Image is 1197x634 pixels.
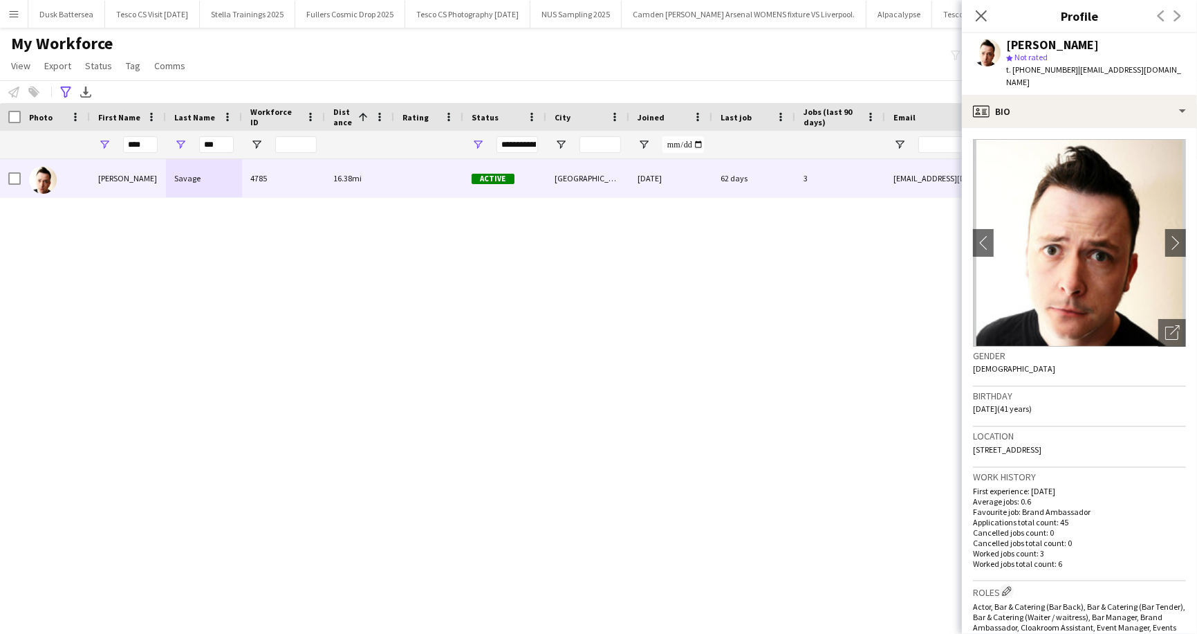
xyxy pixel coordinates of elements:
button: Stella Trainings 2025 [200,1,295,28]
span: [DEMOGRAPHIC_DATA] [973,363,1055,374]
span: | [EMAIL_ADDRESS][DOMAIN_NAME] [1006,64,1181,87]
div: 3 [795,159,885,197]
p: Cancelled jobs count: 0 [973,527,1186,538]
button: Dusk Battersea [28,1,105,28]
div: [PERSON_NAME] [1006,39,1099,51]
button: Open Filter Menu [893,138,906,151]
span: Last Name [174,112,215,123]
button: NUS Sampling 2025 [530,1,622,28]
input: Workforce ID Filter Input [275,136,317,153]
img: Crew avatar or photo [973,139,1186,347]
p: Cancelled jobs total count: 0 [973,538,1186,548]
button: Tesco CS Visit [DATE] [105,1,200,28]
a: View [6,57,36,75]
span: Tag [126,60,140,72]
button: Open Filter Menu [472,138,484,151]
h3: Location [973,430,1186,442]
p: Worked jobs count: 3 [973,548,1186,559]
h3: Profile [962,7,1197,25]
button: Tesco CS Photography [DATE] [932,1,1057,28]
app-action-btn: Advanced filters [57,84,74,100]
img: Paul Savage [29,166,57,194]
button: Open Filter Menu [98,138,111,151]
span: [STREET_ADDRESS] [973,444,1041,455]
span: Jobs (last 90 days) [804,107,860,127]
div: 62 days [712,159,795,197]
span: Not rated [1014,52,1048,62]
button: Open Filter Menu [555,138,567,151]
span: Joined [638,112,665,123]
span: Rating [402,112,429,123]
button: Tesco CS Photography [DATE] [405,1,530,28]
a: Export [39,57,77,75]
div: [GEOGRAPHIC_DATA] [546,159,629,197]
div: 4785 [242,159,325,197]
div: Savage [166,159,242,197]
span: Export [44,60,71,72]
span: [DATE] (41 years) [973,404,1032,414]
span: View [11,60,30,72]
input: Email Filter Input [918,136,1153,153]
span: First Name [98,112,140,123]
p: Favourite job: Brand Ambassador [973,507,1186,517]
p: Worked jobs total count: 6 [973,559,1186,569]
input: City Filter Input [579,136,621,153]
span: My Workforce [11,33,113,54]
h3: Gender [973,350,1186,362]
span: t. [PHONE_NUMBER] [1006,64,1078,75]
button: Alpacalypse [866,1,932,28]
span: Photo [29,112,53,123]
p: Average jobs: 0.6 [973,496,1186,507]
span: Status [85,60,112,72]
h3: Roles [973,584,1186,599]
a: Status [80,57,118,75]
div: [DATE] [629,159,712,197]
a: Tag [120,57,146,75]
button: Camden [PERSON_NAME] Arsenal WOMENS fixture VS Liverpool. [622,1,866,28]
div: [PERSON_NAME] [90,159,166,197]
span: Comms [154,60,185,72]
h3: Birthday [973,390,1186,402]
p: First experience: [DATE] [973,486,1186,496]
input: Last Name Filter Input [199,136,234,153]
button: Fullers Cosmic Drop 2025 [295,1,405,28]
span: Distance [333,107,353,127]
span: 16.38mi [333,173,362,183]
a: Comms [149,57,191,75]
p: Applications total count: 45 [973,517,1186,527]
input: First Name Filter Input [123,136,158,153]
span: Last job [721,112,752,123]
span: Status [472,112,499,123]
div: [EMAIL_ADDRESS][DOMAIN_NAME] [885,159,1162,197]
button: Open Filter Menu [638,138,650,151]
span: Workforce ID [250,107,300,127]
span: Active [472,174,514,184]
button: Open Filter Menu [174,138,187,151]
span: Email [893,112,916,123]
h3: Work history [973,471,1186,483]
div: Open photos pop-in [1158,319,1186,347]
button: Open Filter Menu [250,138,263,151]
app-action-btn: Export XLSX [77,84,94,100]
span: City [555,112,570,123]
input: Joined Filter Input [662,136,704,153]
div: Bio [962,95,1197,128]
